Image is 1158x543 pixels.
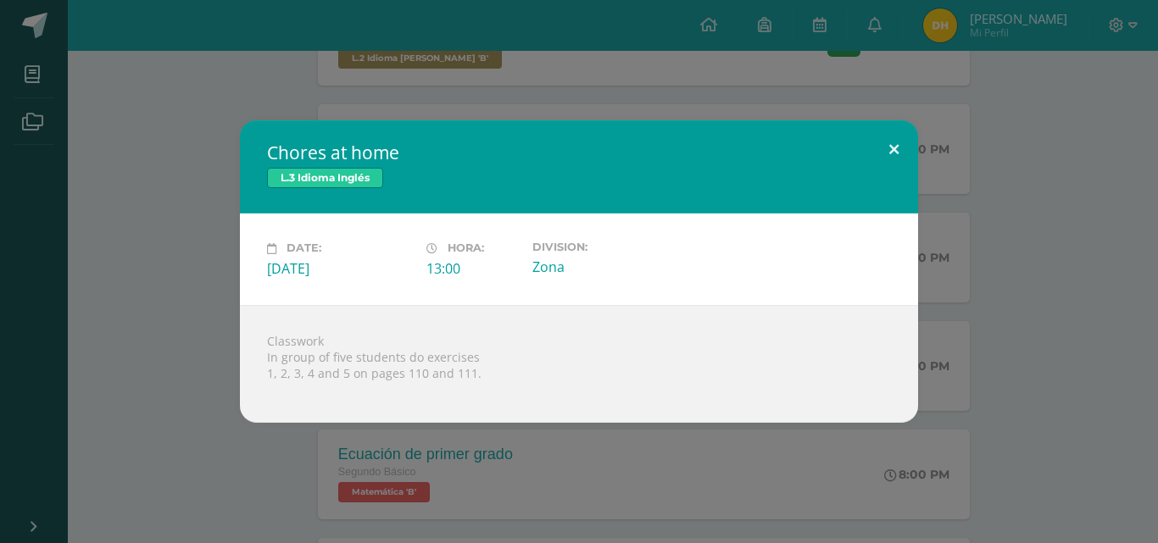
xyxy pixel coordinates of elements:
[532,241,678,253] label: Division:
[240,305,918,423] div: Classwork In group of five students do exercises 1, 2, 3, 4 and 5 on pages 110 and 111.
[267,141,891,164] h2: Chores at home
[267,168,383,188] span: L.3 Idioma Inglés
[870,120,918,178] button: Close (Esc)
[287,242,321,255] span: Date:
[532,258,678,276] div: Zona
[426,259,519,278] div: 13:00
[448,242,484,255] span: Hora:
[267,259,413,278] div: [DATE]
